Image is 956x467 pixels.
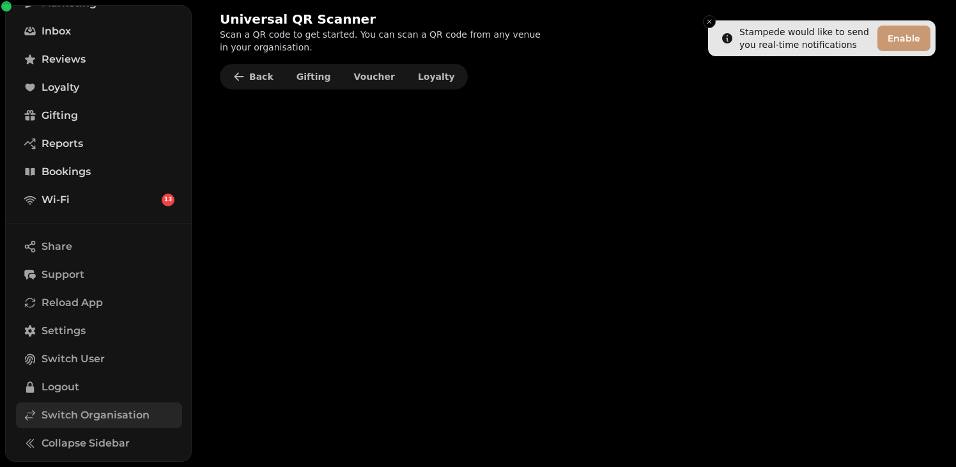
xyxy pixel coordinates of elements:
[16,19,182,44] a: Inbox
[42,267,84,282] span: Support
[42,239,72,254] span: Share
[16,262,182,287] button: Support
[220,28,547,54] p: Scan a QR code to get started. You can scan a QR code from any venue in your organisation.
[16,75,182,100] a: Loyalty
[222,66,284,87] button: Back
[42,408,150,423] span: Switch Organisation
[42,136,83,151] span: Reports
[297,72,331,81] span: Gifting
[249,72,274,81] span: Back
[42,295,103,310] span: Reload App
[42,80,79,95] span: Loyalty
[42,436,130,451] span: Collapse Sidebar
[16,318,182,344] a: Settings
[877,26,930,51] button: Enable
[16,234,182,259] button: Share
[220,10,465,28] h2: Universal QR Scanner
[42,192,70,208] span: Wi-Fi
[42,323,86,339] span: Settings
[16,187,182,213] a: Wi-Fi13
[703,15,716,28] button: Close toast
[418,72,455,81] span: Loyalty
[354,72,395,81] span: Voucher
[42,351,105,367] span: Switch User
[42,164,91,180] span: Bookings
[16,374,182,400] button: Logout
[16,431,182,456] button: Collapse Sidebar
[16,346,182,372] button: Switch User
[42,108,78,123] span: Gifting
[42,379,79,395] span: Logout
[408,66,465,87] button: Loyalty
[16,290,182,316] button: Reload App
[16,402,182,428] a: Switch Organisation
[739,26,872,51] div: Stampede would like to send you real-time notifications
[16,131,182,157] a: Reports
[344,66,405,87] button: Voucher
[16,103,182,128] a: Gifting
[164,195,173,204] span: 13
[286,66,341,87] button: Gifting
[16,159,182,185] a: Bookings
[16,47,182,72] a: Reviews
[42,24,71,39] span: Inbox
[42,52,86,67] span: Reviews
